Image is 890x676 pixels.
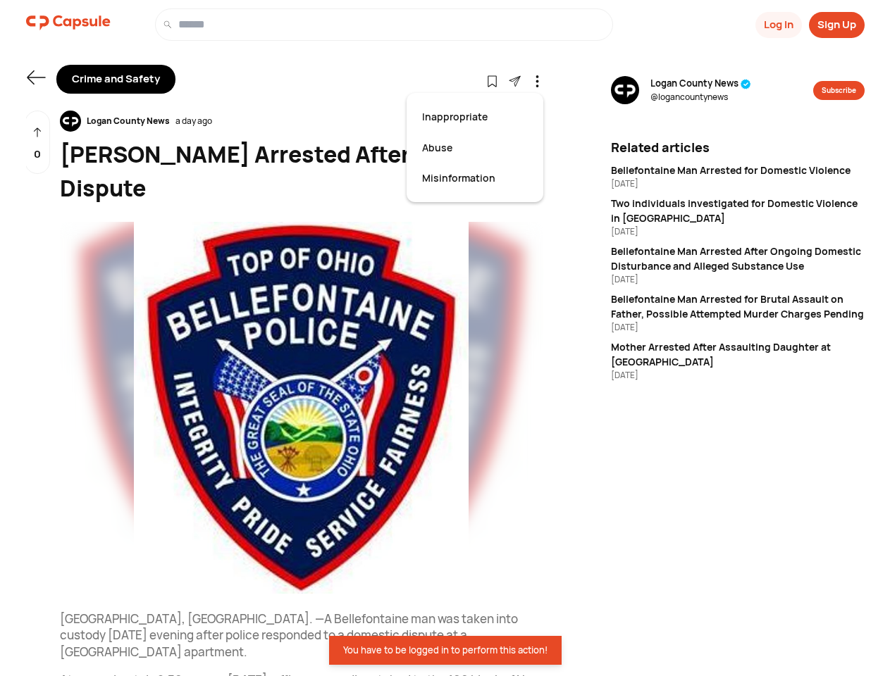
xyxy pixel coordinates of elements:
[175,115,212,127] div: a day ago
[611,163,865,177] div: Bellefontaine Man Arrested for Domestic Violence
[611,339,865,369] div: Mother Arrested After Assaulting Daughter at [GEOGRAPHIC_DATA]
[26,8,111,41] a: logo
[809,12,865,38] button: Sign Up
[611,177,865,190] div: [DATE]
[415,163,535,194] div: Misinformation
[611,369,865,382] div: [DATE]
[611,321,865,334] div: [DATE]
[56,65,175,94] div: Crime and Safety
[650,91,751,104] span: @ logancountynews
[81,115,175,127] div: Logan County News
[611,244,865,273] div: Bellefontaine Man Arrested After Ongoing Domestic Disturbance and Alleged Substance Use
[611,138,865,157] div: Related articles
[611,76,639,104] img: resizeImage
[26,8,111,37] img: logo
[611,196,865,225] div: Two individuals investigated for Domestic Violence in [GEOGRAPHIC_DATA]
[813,81,865,100] button: Subscribe
[755,12,802,38] button: Log In
[343,644,548,656] div: You have to be logged in to perform this action!
[611,273,865,286] div: [DATE]
[611,292,865,321] div: Bellefontaine Man Arrested for Brutal Assault on Father, Possible Attempted Murder Charges Pending
[60,611,543,661] p: [GEOGRAPHIC_DATA], [GEOGRAPHIC_DATA]. —A Bellefontaine man was taken into custody [DATE] evening ...
[611,225,865,238] div: [DATE]
[60,137,543,205] div: [PERSON_NAME] Arrested After Domestic Dispute
[60,111,81,132] img: resizeImage
[415,132,535,163] div: Abuse
[741,79,751,89] img: tick
[650,77,751,91] span: Logan County News
[60,222,543,594] img: resizeImage
[34,146,41,163] p: 0
[415,101,535,132] div: Inappropriate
